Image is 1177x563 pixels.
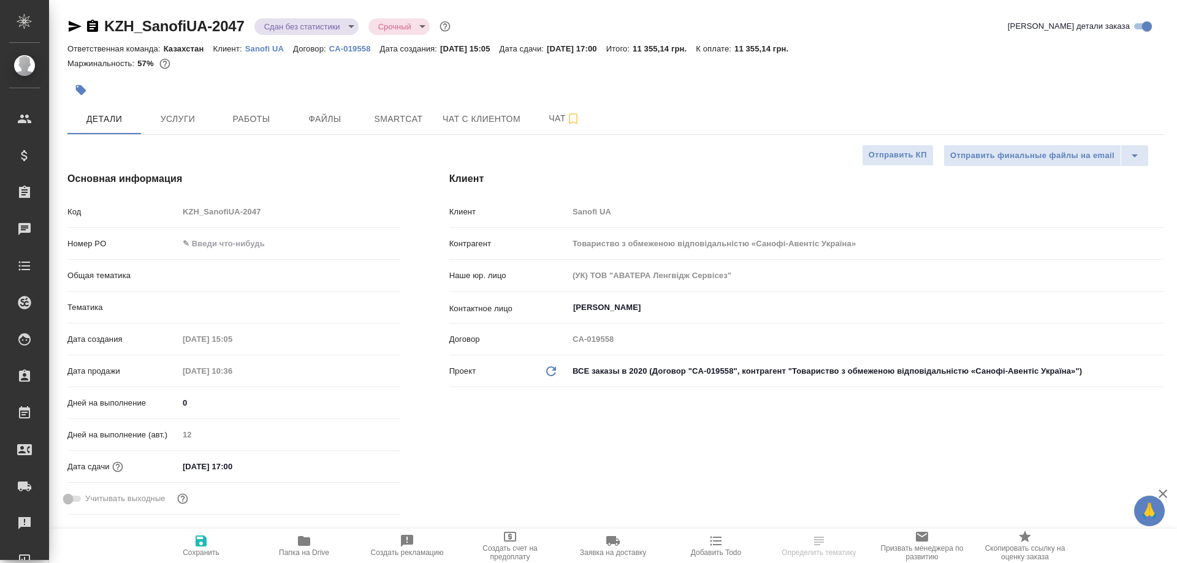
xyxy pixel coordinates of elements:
[369,111,428,127] span: Smartcat
[696,44,734,53] p: К оплате:
[222,111,281,127] span: Работы
[67,365,178,377] p: Дата продажи
[356,529,459,563] button: Создать рекламацию
[449,333,568,346] p: Договор
[449,172,1164,186] h4: Клиент
[1157,306,1159,309] button: Open
[178,330,286,348] input: Пустое поле
[981,544,1069,561] span: Скопировать ссылку на оценку заказа
[449,238,568,250] p: Контрагент
[943,145,1149,167] div: split button
[178,235,400,252] input: ✎ Введи что-нибудь
[449,365,476,377] p: Проект
[157,56,173,72] button: 0.00 UAH; 7994.50 RUB;
[178,362,286,380] input: Пустое поле
[178,458,286,475] input: ✎ Введи что-нибудь
[245,43,293,53] a: Sanofi UA
[329,43,380,53] a: CA-019558
[67,238,178,250] p: Номер PO
[178,265,400,286] div: ​
[862,145,934,166] button: Отправить КП
[973,529,1076,563] button: Скопировать ссылку на оценку заказа
[261,21,344,32] button: Сдан без статистики
[449,303,568,315] p: Контактное лицо
[568,235,1164,252] input: Пустое поле
[253,529,356,563] button: Папка на Drive
[633,44,696,53] p: 11 355,14 грн.
[375,21,415,32] button: Срочный
[178,297,400,318] div: ​
[665,529,768,563] button: Добавить Todo
[110,459,126,475] button: Если добавить услуги и заполнить их объемом, то дата рассчитается автоматически
[295,111,354,127] span: Файлы
[1139,498,1160,524] span: 🙏
[175,491,191,507] button: Выбери, если сб и вс нужно считать рабочими днями для выполнения заказа.
[568,203,1164,221] input: Пустое поле
[368,18,430,35] div: Сдан без статистики
[104,18,245,34] a: KZH_SanofiUA-2047
[183,548,219,557] span: Сохранить
[734,44,798,53] p: 11 355,14 грн.
[293,44,329,53] p: Договор:
[568,266,1164,284] input: Пустое поле
[437,18,453,34] button: Доп статусы указывают на важность/срочность заказа
[870,529,973,563] button: Призвать менеджера по развитию
[178,394,400,412] input: ✎ Введи что-нибудь
[67,77,94,104] button: Добавить тэг
[768,529,870,563] button: Определить тематику
[137,59,156,68] p: 57%
[380,44,440,53] p: Дата создания:
[150,529,253,563] button: Сохранить
[67,301,178,314] p: Тематика
[213,44,245,53] p: Клиент:
[449,270,568,282] p: Наше юр. лицо
[500,44,547,53] p: Дата сдачи:
[440,44,500,53] p: [DATE] 15:05
[443,111,520,127] span: Чат с клиентом
[580,548,646,557] span: Заявка на доставку
[459,529,562,563] button: Создать счет на предоплату
[466,544,554,561] span: Создать счет на предоплату
[67,397,178,409] p: Дней на выполнение
[566,111,581,126] svg: Подписаться
[606,44,633,53] p: Итого:
[67,44,164,53] p: Ответственная команда:
[67,59,137,68] p: Маржинальность:
[67,206,178,218] p: Код
[67,19,82,34] button: Скопировать ссылку для ЯМессенджера
[85,493,166,505] span: Учитывать выходные
[164,44,213,53] p: Казахстан
[535,111,594,126] span: Чат
[67,270,178,282] p: Общая тематика
[329,44,380,53] p: CA-019558
[279,548,329,557] span: Папка на Drive
[75,111,134,127] span: Детали
[950,149,1114,163] span: Отправить финальные файлы на email
[67,461,110,473] p: Дата сдачи
[371,548,444,557] span: Создать рекламацию
[691,548,741,557] span: Добавить Todo
[254,18,359,35] div: Сдан без статистики
[1008,20,1130,32] span: [PERSON_NAME] детали заказа
[568,361,1164,382] div: ВСЕ заказы в 2020 (Договор "CA-019558", контрагент "Товариство з обмеженою відповідальністю «Сано...
[85,19,100,34] button: Скопировать ссылку
[562,529,665,563] button: Заявка на доставку
[67,172,400,186] h4: Основная информация
[568,330,1164,348] input: Пустое поле
[869,148,927,162] span: Отправить КП
[943,145,1121,167] button: Отправить финальные файлы на email
[178,203,400,221] input: Пустое поле
[782,548,856,557] span: Определить тематику
[245,44,293,53] p: Sanofi UA
[67,429,178,441] p: Дней на выполнение (авт.)
[67,333,178,346] p: Дата создания
[1134,496,1165,526] button: 🙏
[878,544,966,561] span: Призвать менеджера по развитию
[148,111,207,127] span: Услуги
[547,44,606,53] p: [DATE] 17:00
[449,206,568,218] p: Клиент
[178,426,400,444] input: Пустое поле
